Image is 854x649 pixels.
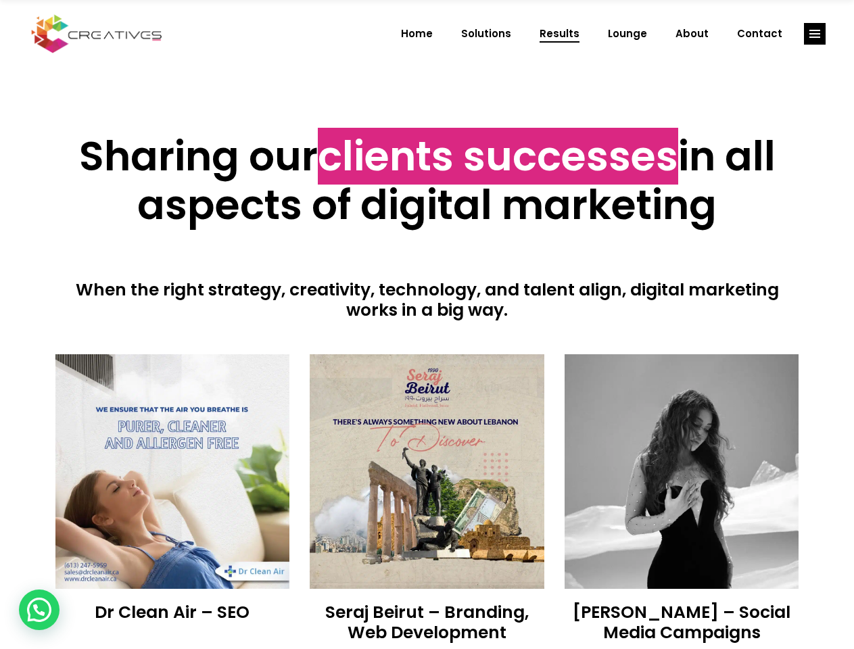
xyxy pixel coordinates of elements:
span: About [675,16,709,51]
span: Contact [737,16,782,51]
a: [PERSON_NAME] – Social Media Campaigns [573,600,790,644]
a: Seraj Beirut – Branding, Web Development [325,600,529,644]
img: Creatives [28,13,165,55]
img: Creatives | Results [565,354,799,589]
span: clients successes [318,128,678,185]
a: Solutions [447,16,525,51]
a: Dr Clean Air – SEO [95,600,250,624]
a: Contact [723,16,797,51]
h2: Sharing our in all aspects of digital marketing [55,132,799,229]
a: Home [387,16,447,51]
a: About [661,16,723,51]
div: WhatsApp contact [19,590,60,630]
span: Home [401,16,433,51]
h4: When the right strategy, creativity, technology, and talent align, digital marketing works in a b... [55,280,799,320]
a: Results [525,16,594,51]
a: link [804,23,826,45]
img: Creatives | Results [310,354,544,589]
span: Solutions [461,16,511,51]
img: Creatives | Results [55,354,290,589]
span: Results [540,16,579,51]
span: Lounge [608,16,647,51]
a: Lounge [594,16,661,51]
